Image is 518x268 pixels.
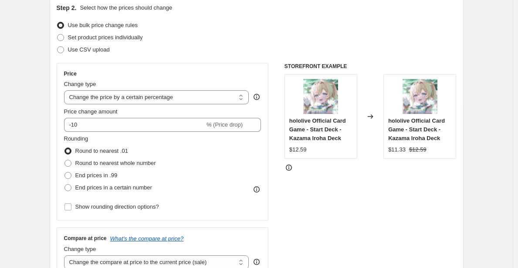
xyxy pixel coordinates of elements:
span: Use CSV upload [68,46,110,53]
span: End prices in .99 [75,172,118,179]
span: Price change amount [64,108,118,115]
h2: Step 2. [57,3,77,12]
button: What's the compare at price? [110,235,184,242]
div: $12.59 [289,145,307,154]
span: Change type [64,246,96,252]
strike: $12.59 [409,145,427,154]
div: help [252,93,261,101]
span: % (Price drop) [207,121,243,128]
div: help [252,258,261,266]
span: Set product prices individually [68,34,143,41]
span: Round to nearest .01 [75,148,128,154]
p: Select how the prices should change [80,3,172,12]
img: GzwBIbRbAAAXMld_80x.jpg [403,79,437,114]
div: $11.33 [388,145,406,154]
input: -15 [64,118,205,132]
span: hololive Official Card Game - Start Deck - Kazama Iroha Deck [289,117,346,141]
span: Change type [64,81,96,87]
span: hololive Official Card Game - Start Deck - Kazama Iroha Deck [388,117,445,141]
span: Show rounding direction options? [75,203,159,210]
img: GzwBIbRbAAAXMld_80x.jpg [303,79,338,114]
span: Rounding [64,135,88,142]
h3: Compare at price [64,235,107,242]
span: End prices in a certain number [75,184,152,191]
h6: STOREFRONT EXAMPLE [284,63,457,70]
h3: Price [64,70,77,77]
span: Round to nearest whole number [75,160,156,166]
span: Use bulk price change rules [68,22,138,28]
